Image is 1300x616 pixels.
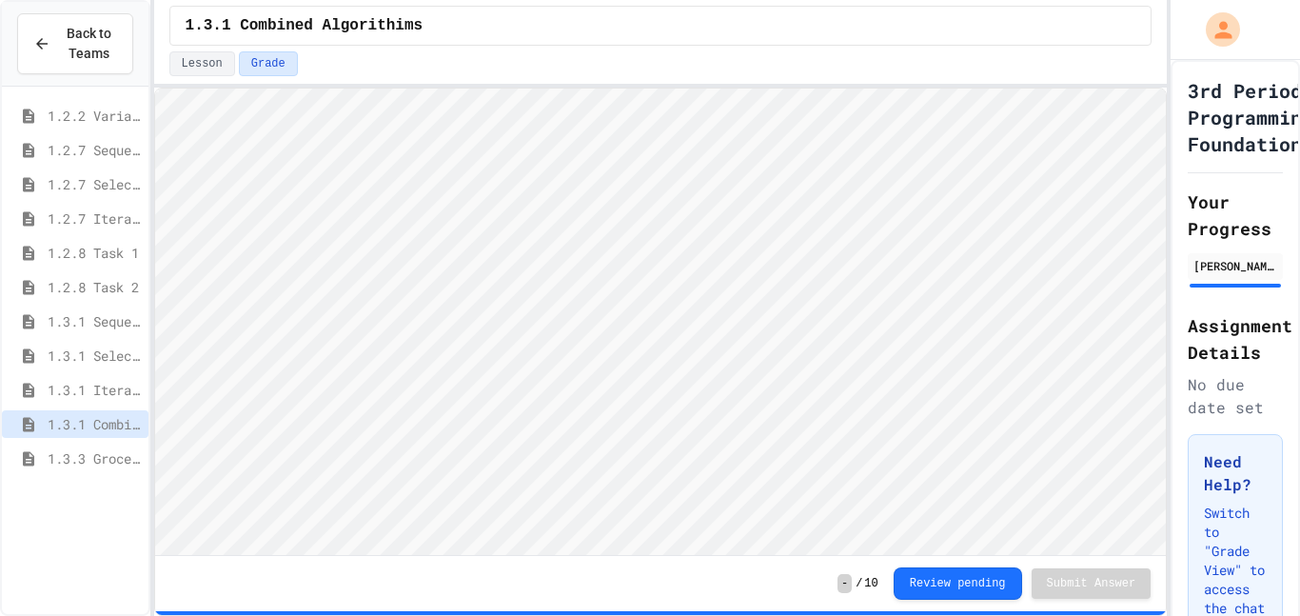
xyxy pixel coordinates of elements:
span: Back to Teams [62,24,117,64]
span: 10 [864,576,877,591]
h3: Need Help? [1204,450,1267,496]
span: 1.3.1 Iteration Patterns/Trends [48,380,141,400]
span: 1.3.1 Combined Algorithims [186,14,423,37]
span: / [856,576,862,591]
span: 1.3.3 Grocery Store Task [48,448,141,468]
span: 1.2.2 Variable Types [48,106,141,126]
span: 1.3.1 Sequencing Patterns/Trends [48,311,141,331]
iframe: Snap! Programming Environment [155,89,1167,555]
h2: Assignment Details [1188,312,1283,366]
span: 1.2.7 Iteration [48,209,141,229]
button: Review pending [894,567,1022,600]
span: - [837,574,852,593]
button: Back to Teams [17,13,133,74]
span: 1.3.1 Combined Algorithims [48,414,141,434]
div: My Account [1186,8,1245,51]
button: Grade [239,51,298,76]
div: [PERSON_NAME] [1193,257,1277,274]
span: 1.2.7 Selection [48,174,141,194]
span: Submit Answer [1047,576,1136,591]
div: No due date set [1188,373,1283,419]
h2: Your Progress [1188,189,1283,242]
button: Submit Answer [1032,568,1152,599]
span: 1.2.7 Sequencing [48,140,141,160]
span: 1.2.8 Task 2 [48,277,141,297]
button: Lesson [169,51,235,76]
span: 1.3.1 Selection Patterns/Trends [48,346,141,366]
span: 1.2.8 Task 1 [48,243,141,263]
